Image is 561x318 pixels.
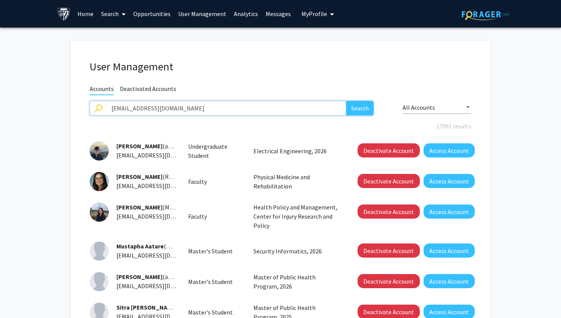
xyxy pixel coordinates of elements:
a: Opportunities [129,0,174,27]
button: Deactivate Account [358,143,420,157]
a: Home [74,0,97,27]
img: Johns Hopkins University Logo [57,7,71,21]
img: Profile Picture [90,272,109,291]
span: [PERSON_NAME] [116,273,163,281]
img: Profile Picture [90,242,109,261]
p: Health Policy and Management, Center for Injury Research and Policy [253,203,340,230]
a: Analytics [230,0,262,27]
button: Deactivate Account [358,274,420,288]
img: Profile Picture [90,203,109,222]
span: Mustapha Aatare [116,242,164,250]
div: Master's Student [182,247,248,256]
img: Profile Picture [90,141,109,161]
button: Access Account [424,204,475,219]
div: Master's Student [182,277,248,286]
span: (sababul1) [116,303,205,311]
button: Deactivate Account [358,243,420,258]
div: Faculty [182,177,248,186]
button: Search [346,101,374,115]
a: Search [97,0,129,27]
button: Access Account [424,274,475,288]
span: [EMAIL_ADDRESS][DOMAIN_NAME] [116,251,210,259]
p: Physical Medicine and Rehabilitation [253,172,340,191]
span: Sitra [PERSON_NAME] [116,303,177,311]
span: Deactivated Accounts [120,85,176,94]
a: Messages [262,0,295,27]
img: ForagerOne Logo [462,8,509,20]
p: Master of Public Health Program, 2026 [253,273,340,291]
p: Security Informatics, 2026 [253,247,340,256]
span: (RAARON4) [116,173,193,180]
img: Profile Picture [90,172,109,191]
div: Master's Student [182,308,248,317]
span: (maatare1) [116,242,193,250]
p: Electrical Engineering, 2026 [253,146,340,156]
span: (aaakers1) [116,142,190,150]
span: [PERSON_NAME] [116,203,163,211]
span: [EMAIL_ADDRESS][DOMAIN_NAME] [116,182,210,190]
span: Accounts [90,85,114,95]
span: (aabaalk1) [116,273,190,281]
h1: User Management [90,60,471,73]
span: All Accounts [403,104,435,111]
div: Undergraduate Student [182,142,248,160]
span: (MAASSAR1) [116,203,195,211]
span: [PERSON_NAME] [116,173,163,180]
input: Search name, email, or institution ID to access an account and make admin changes. [107,101,346,115]
iframe: Chat [6,284,32,312]
button: Deactivate Account [358,204,420,219]
button: Access Account [424,174,475,188]
span: [EMAIL_ADDRESS][DOMAIN_NAME] [116,151,210,159]
span: [EMAIL_ADDRESS][DOMAIN_NAME] [116,213,210,220]
span: [EMAIL_ADDRESS][DOMAIN_NAME] [116,282,210,290]
div: Faculty [182,212,248,221]
button: Access Account [424,143,475,157]
a: User Management [174,0,230,27]
button: Access Account [424,243,475,258]
span: [PERSON_NAME] [116,142,163,150]
button: Deactivate Account [358,174,420,188]
span: My Profile [301,10,327,18]
div: 17991 results [84,122,477,131]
